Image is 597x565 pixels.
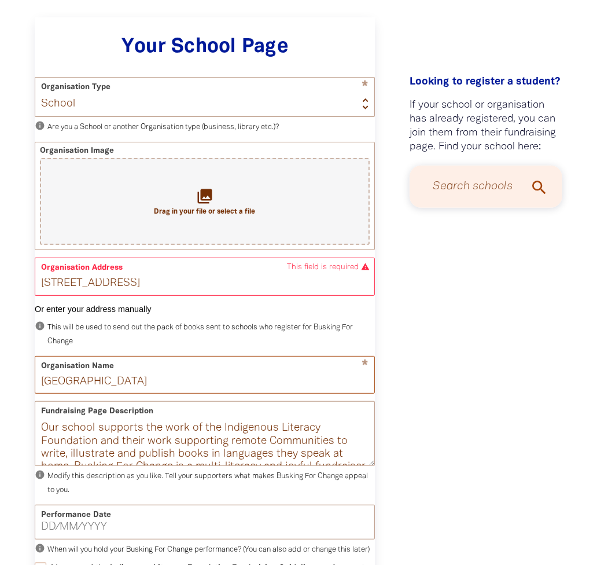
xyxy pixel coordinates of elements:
[41,522,368,533] input: Performance Date DD/MM/YYYY
[35,543,45,553] i: info
[35,36,375,60] h3: Your School Page
[35,543,375,557] p: When will you hold your Busking For Change performance? (You can also add or change this later)
[530,178,548,197] i: search
[35,120,375,134] p: Are you a School or another Organisation type (business, library etc.)?
[35,469,375,497] p: Modify this description as you like. Tell your supporters what makes Busking For Change appeal to...
[35,321,375,348] p: This will be used to send out the pack of books sent to schools who register for Busking For Change
[35,469,45,480] i: info
[196,188,213,205] i: collections
[410,77,560,86] span: Looking to register a student?
[154,208,256,215] span: Drag in your file or select a file
[35,120,45,131] i: info
[35,304,375,314] button: Or enter your address manually
[35,321,45,331] i: info
[410,98,562,154] p: If your school or organisation has already registered, you can join them from their fundraising p...
[35,422,374,465] textarea: Our school supports the work of the Indigenous Literacy Foundation and their work supporting remo...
